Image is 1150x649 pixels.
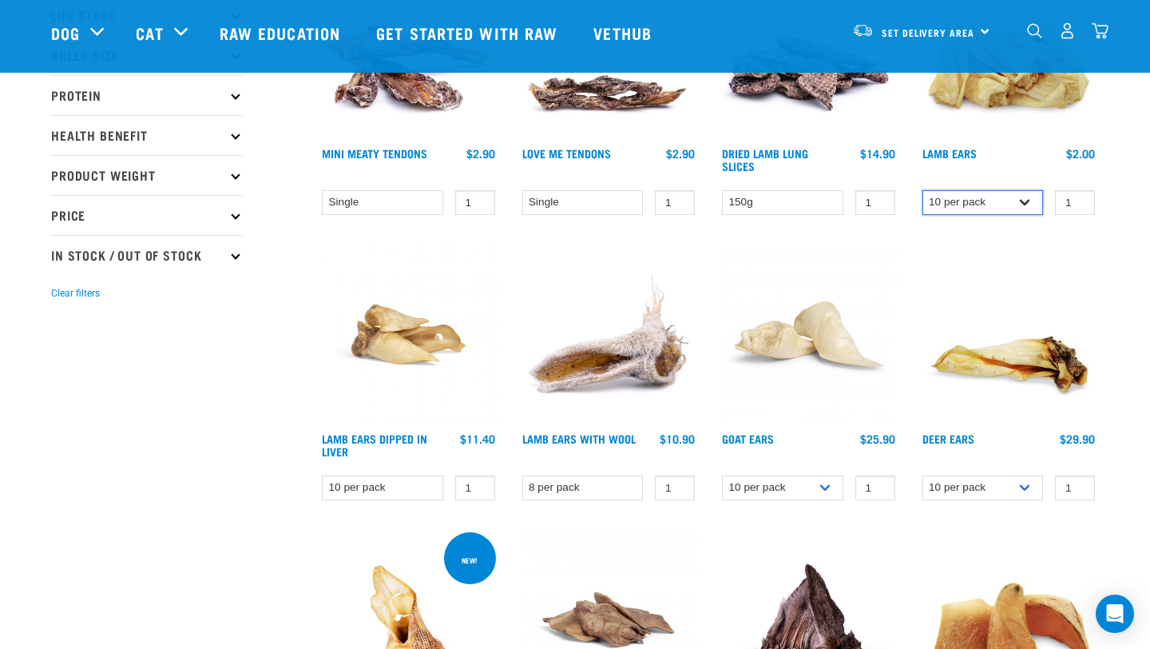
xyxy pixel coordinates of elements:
a: Lamb Ears with Wool [522,436,636,441]
a: Get started with Raw [360,1,577,65]
a: Cat [136,21,163,45]
a: Lamb Ears Dipped in Liver [322,436,427,454]
p: Product Weight [51,155,243,195]
input: 1 [455,190,495,215]
img: van-moving.png [852,23,874,38]
button: Clear filters [51,286,100,301]
p: In Stock / Out Of Stock [51,235,243,275]
div: $11.40 [460,432,495,445]
input: 1 [855,476,895,500]
div: $25.90 [860,432,895,445]
img: Lamb Ear Dipped Liver [318,244,499,425]
a: Vethub [577,1,672,65]
div: $10.90 [660,432,695,445]
input: 1 [1055,476,1095,500]
a: Lamb Ears [922,150,977,156]
a: Deer Ears [922,436,974,441]
input: 1 [655,476,695,500]
div: new! [454,548,485,572]
p: Price [51,195,243,235]
p: Protein [51,75,243,115]
a: Raw Education [204,1,360,65]
p: Health Benefit [51,115,243,155]
img: home-icon@2x.png [1092,22,1108,39]
img: user.png [1059,22,1076,39]
a: Love Me Tendons [522,150,611,156]
span: Set Delivery Area [882,30,974,35]
div: $2.00 [1066,147,1095,160]
img: Goat Ears [718,244,899,425]
input: 1 [655,190,695,215]
div: $2.90 [666,147,695,160]
a: Goat Ears [722,436,774,441]
input: 1 [855,190,895,215]
img: home-icon-1@2x.png [1027,23,1042,38]
div: $2.90 [466,147,495,160]
input: 1 [1055,190,1095,215]
a: Dried Lamb Lung Slices [722,150,808,169]
a: Mini Meaty Tendons [322,150,427,156]
input: 1 [455,476,495,500]
div: Open Intercom Messenger [1096,595,1134,633]
img: 1278 Lamb Ears Wool 01 [518,244,700,425]
img: A Deer Ear Treat For Pets [918,244,1100,425]
div: $14.90 [860,147,895,160]
div: $29.90 [1060,432,1095,445]
a: Dog [51,21,80,45]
